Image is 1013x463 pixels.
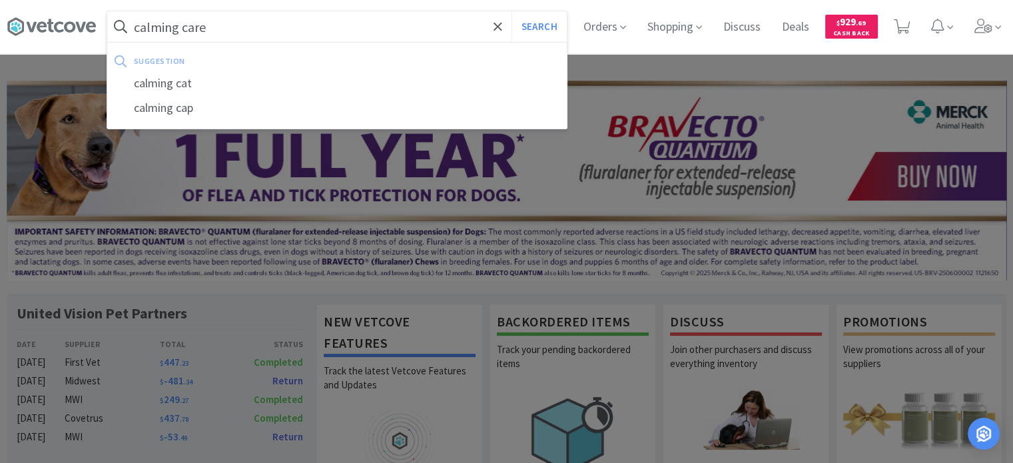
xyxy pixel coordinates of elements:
[134,51,372,71] div: suggestion
[107,71,567,96] div: calming cat
[718,21,766,33] a: Discuss
[107,96,567,121] div: calming cap
[511,11,567,42] button: Search
[833,30,870,39] span: Cash Back
[856,19,866,27] span: . 69
[837,15,866,28] span: 929
[825,9,878,45] a: $929.69Cash Back
[107,11,567,42] input: Search by item, sku, manufacturer, ingredient, size...
[968,418,1000,450] div: Open Intercom Messenger
[777,21,815,33] a: Deals
[837,19,840,27] span: $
